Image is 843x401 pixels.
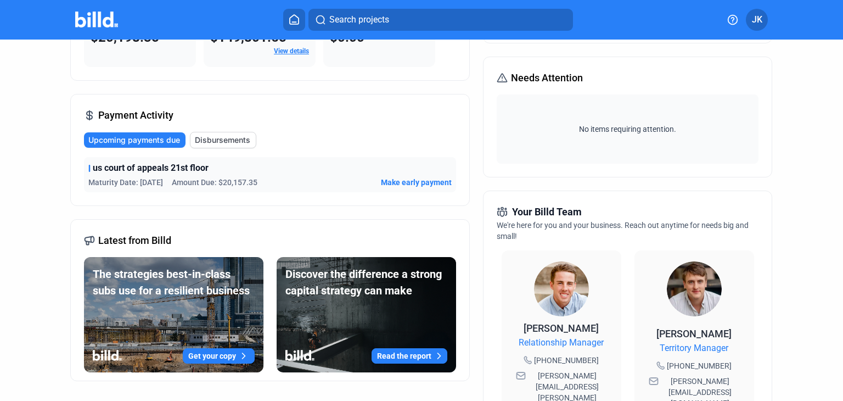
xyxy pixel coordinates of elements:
[75,12,119,27] img: Billd Company Logo
[372,348,447,364] button: Read the report
[519,336,604,349] span: Relationship Manager
[534,355,599,366] span: [PHONE_NUMBER]
[98,108,173,123] span: Payment Activity
[172,177,257,188] span: Amount Due: $20,157.35
[501,124,754,135] span: No items requiring attention.
[512,204,582,220] span: Your Billd Team
[746,9,768,31] button: JK
[667,360,732,371] span: [PHONE_NUMBER]
[524,322,599,334] span: [PERSON_NAME]
[752,13,762,26] span: JK
[667,261,722,316] img: Territory Manager
[381,177,452,188] button: Make early payment
[660,342,728,355] span: Territory Manager
[93,161,209,175] span: us court of appeals 21st floor
[656,328,732,339] span: [PERSON_NAME]
[84,132,186,148] button: Upcoming payments due
[511,70,583,86] span: Needs Attention
[190,132,256,148] button: Disbursements
[497,221,749,241] span: We're here for you and your business. Reach out anytime for needs big and small!
[274,47,309,55] a: View details
[183,348,255,364] button: Get your copy
[308,9,573,31] button: Search projects
[195,135,250,146] span: Disbursements
[88,177,163,188] span: Maturity Date: [DATE]
[285,266,447,299] div: Discover the difference a strong capital strategy can make
[534,261,589,316] img: Relationship Manager
[98,233,171,248] span: Latest from Billd
[88,135,180,146] span: Upcoming payments due
[329,13,389,26] span: Search projects
[93,266,255,299] div: The strategies best-in-class subs use for a resilient business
